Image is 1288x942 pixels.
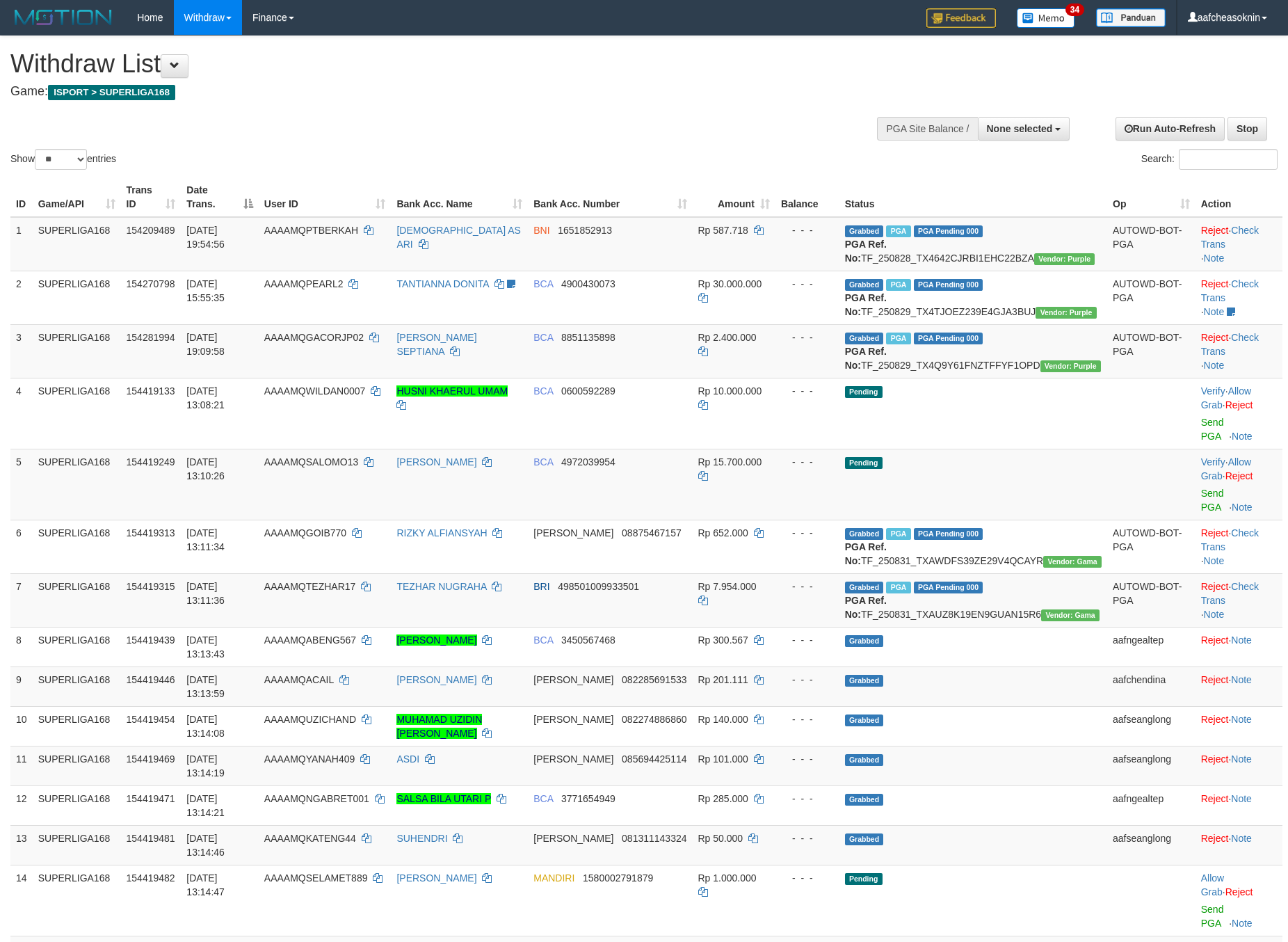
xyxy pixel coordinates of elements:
div: - - - [781,831,834,845]
span: Vendor URL: https://trx31.1velocity.biz [1041,609,1100,621]
div: PGA Site Balance / [877,117,977,141]
a: TEZHAR NUGRAHA [396,581,486,592]
a: Verify [1201,456,1225,468]
td: aafchendina [1107,666,1196,706]
td: · [1196,666,1282,706]
span: ISPORT > SUPERLIGA168 [48,85,175,100]
span: · [1201,456,1251,481]
span: [DATE] 19:54:56 [186,225,225,250]
td: SUPERLIGA168 [33,627,121,666]
h1: Withdraw List [10,50,845,78]
span: Vendor URL: https://trx4.1velocity.biz [1036,307,1096,319]
span: Rp 2.400.000 [698,332,757,343]
span: Copy 082274886860 to clipboard [622,714,686,725]
td: AUTOWD-BOT-PGA [1107,520,1196,573]
div: - - - [781,752,834,766]
a: Note [1231,714,1252,725]
span: PGA Pending [914,279,983,291]
div: - - - [781,330,834,344]
h4: Game: [10,85,845,99]
th: Op: activate to sort column ascending [1107,177,1196,217]
a: Stop [1227,117,1267,141]
td: TF_250829_TX4TJOEZ239E4GJA3BUJ [839,271,1107,324]
td: TF_250828_TX4642CJRBI1EHC22BZA [839,217,1107,271]
a: Reject [1225,399,1253,410]
div: - - - [781,580,834,593]
td: 11 [10,746,33,785]
span: 154419446 [127,674,175,685]
td: SUPERLIGA168 [33,271,121,324]
a: Note [1232,918,1253,929]
span: BCA [533,385,553,397]
span: Copy 081311143324 to clipboard [622,833,686,844]
a: Note [1232,431,1253,442]
a: Reject [1201,225,1229,236]
span: · [1201,385,1251,410]
span: Grabbed [845,715,884,726]
th: User ID: activate to sort column ascending [259,177,392,217]
span: Rp 652.000 [698,527,748,538]
label: Show entries [10,149,116,170]
a: Send PGA [1201,904,1224,929]
a: Allow Grab [1201,385,1251,410]
th: Trans ID: activate to sort column ascending [121,177,182,217]
span: Grabbed [845,833,884,845]
a: HUSNI KHAERUL UMAM [396,385,508,397]
a: Reject [1201,674,1229,685]
td: 8 [10,627,33,666]
span: · [1201,872,1225,897]
span: [DATE] 13:13:59 [186,674,225,699]
a: [DEMOGRAPHIC_DATA] AS ARI [396,225,520,250]
span: Copy 3450567468 to clipboard [561,634,615,646]
span: Marked by aafmaleo [886,279,910,291]
span: 154419249 [127,456,175,468]
a: Note [1204,306,1225,317]
span: Copy 1580002791879 to clipboard [583,872,653,884]
span: 154419439 [127,634,175,646]
td: 2 [10,271,33,324]
div: - - - [781,712,834,726]
span: AAAAMQABENG567 [264,634,356,646]
span: [DATE] 13:14:08 [186,714,225,739]
span: PGA Pending [914,333,983,344]
span: [DATE] 13:11:36 [186,581,225,606]
b: PGA Ref. No: [845,239,887,264]
span: [PERSON_NAME] [533,674,613,685]
span: [DATE] 13:14:19 [186,753,225,779]
span: AAAAMQYANAH409 [264,753,355,765]
span: Grabbed [845,754,884,766]
th: Balance [775,177,839,217]
span: 34 [1065,3,1084,16]
td: · · [1196,573,1282,627]
img: Feedback.jpg [926,8,996,28]
td: · [1196,706,1282,746]
a: Note [1231,833,1252,844]
a: ASDI [396,753,419,765]
span: BCA [533,456,553,468]
span: 154419133 [127,385,175,397]
td: AUTOWD-BOT-PGA [1107,573,1196,627]
td: SUPERLIGA168 [33,520,121,573]
td: TF_250831_TXAUZ8K19EN9GUAN15R6 [839,573,1107,627]
a: Reject [1201,527,1229,538]
span: Copy 082285691533 to clipboard [622,674,686,685]
span: [PERSON_NAME] [533,527,613,538]
span: [PERSON_NAME] [533,833,613,844]
span: Grabbed [845,279,884,291]
span: [DATE] 13:14:21 [186,793,225,818]
span: AAAAMQGACORJP02 [264,332,364,343]
td: SUPERLIGA168 [33,746,121,785]
b: PGA Ref. No: [845,292,887,317]
td: 5 [10,449,33,520]
td: SUPERLIGA168 [33,706,121,746]
a: Note [1231,753,1252,765]
span: Grabbed [845,333,884,344]
label: Search: [1141,149,1278,170]
td: · [1196,746,1282,785]
td: AUTOWD-BOT-PGA [1107,324,1196,378]
span: Copy 085694425114 to clipboard [622,753,686,765]
span: Rp 15.700.000 [698,456,762,468]
div: - - - [781,277,834,291]
td: SUPERLIGA168 [33,449,121,520]
a: Verify [1201,385,1225,397]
